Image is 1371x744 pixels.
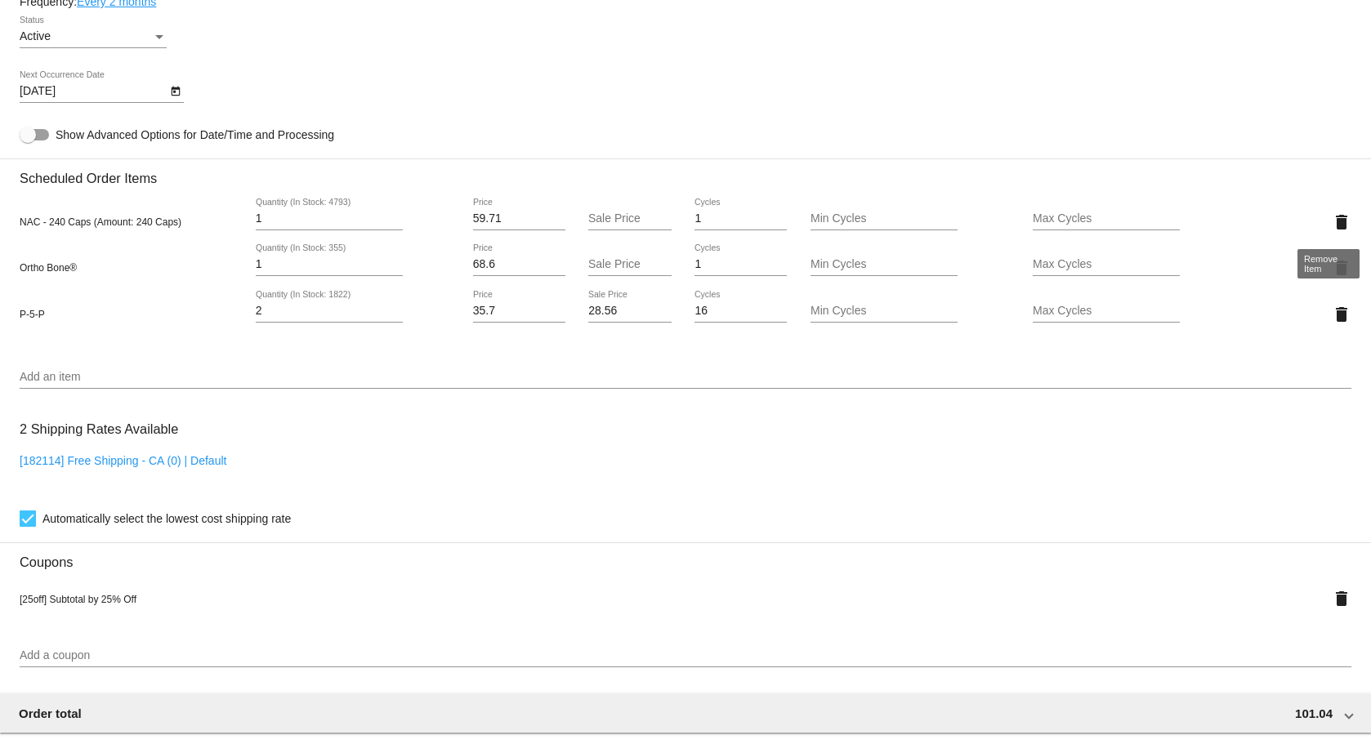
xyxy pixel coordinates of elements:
input: Min Cycles [811,258,958,271]
input: Price [473,305,565,318]
input: Min Cycles [811,305,958,318]
a: [182114] Free Shipping - CA (0) | Default [20,454,226,467]
input: Min Cycles [811,212,958,225]
input: Cycles [694,305,787,318]
h3: Scheduled Order Items [20,158,1351,186]
span: Show Advanced Options for Date/Time and Processing [56,127,334,143]
input: Next Occurrence Date [20,85,167,98]
span: Order total [19,706,82,720]
span: Ortho Bone® [20,262,77,274]
span: [25off] Subtotal by 25% Off [20,594,136,605]
span: Active [20,29,51,42]
span: Automatically select the lowest cost shipping rate [42,509,291,528]
button: Open calendar [167,82,184,99]
input: Max Cycles [1033,258,1180,271]
input: Price [473,212,565,225]
input: Quantity (In Stock: 4793) [256,212,403,225]
input: Max Cycles [1033,305,1180,318]
mat-icon: delete [1332,212,1351,232]
span: P-5-P [20,309,45,320]
mat-icon: delete [1332,258,1351,278]
input: Quantity (In Stock: 355) [256,258,403,271]
input: Cycles [694,258,787,271]
input: Add an item [20,371,1351,384]
input: Add a coupon [20,649,1351,662]
span: NAC - 240 Caps (Amount: 240 Caps) [20,216,181,228]
mat-icon: delete [1332,589,1351,608]
h3: 2 Shipping Rates Available [20,412,178,447]
mat-icon: delete [1332,305,1351,324]
mat-select: Status [20,30,167,43]
input: Cycles [694,212,787,225]
input: Quantity (In Stock: 1822) [256,305,403,318]
input: Sale Price [588,212,672,225]
input: Max Cycles [1033,212,1180,225]
span: 101.04 [1295,706,1333,720]
input: Price [473,258,565,271]
input: Sale Price [588,305,672,318]
input: Sale Price [588,258,672,271]
h3: Coupons [20,542,1351,570]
